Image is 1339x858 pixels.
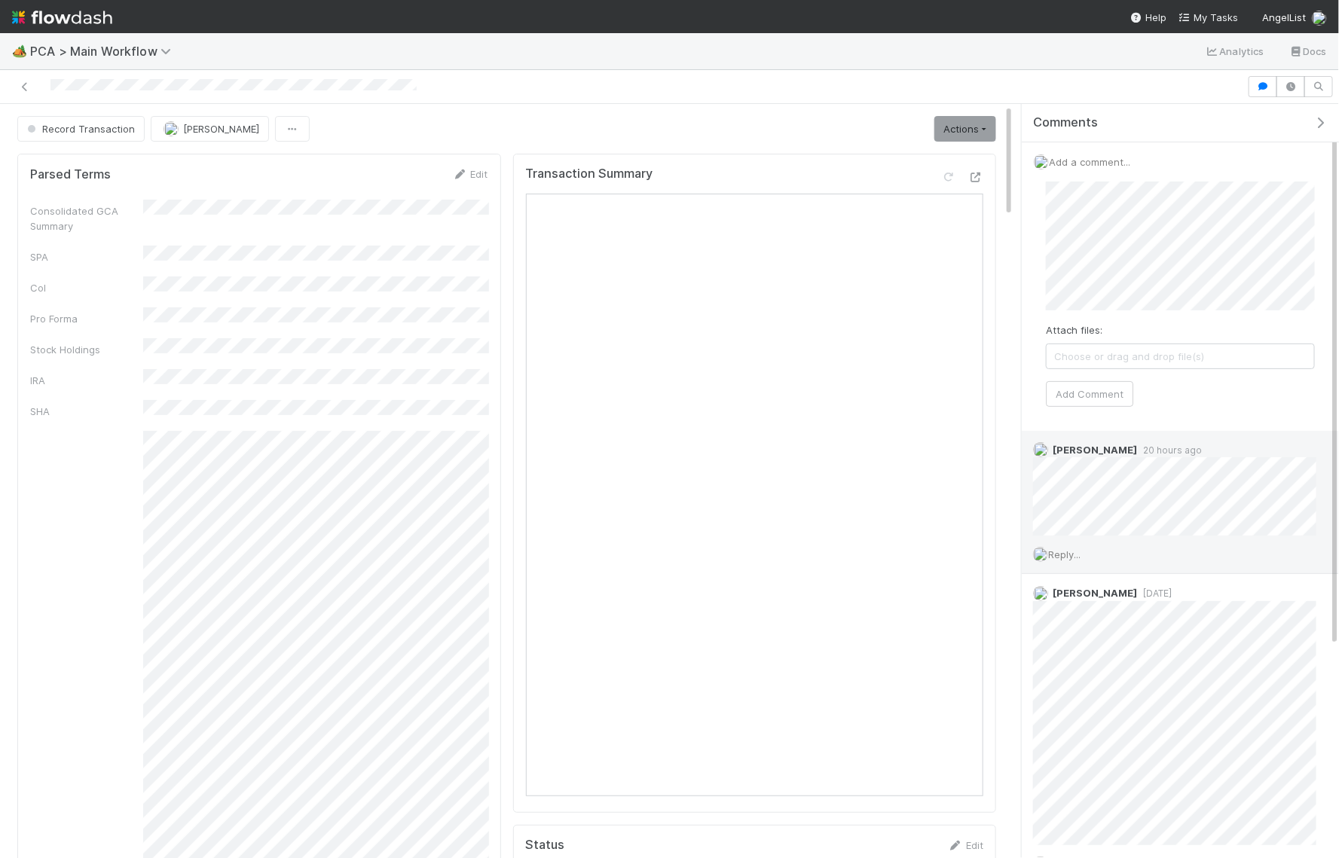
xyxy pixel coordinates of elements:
span: Add a comment... [1049,156,1130,168]
a: Docs [1289,42,1327,60]
div: Stock Holdings [30,342,143,357]
a: Actions [934,116,996,142]
span: Record Transaction [24,123,135,135]
span: [PERSON_NAME] [183,123,259,135]
button: Record Transaction [17,116,145,142]
div: Consolidated GCA Summary [30,203,143,234]
span: 🏕️ [12,44,27,57]
img: avatar_2de93f86-b6c7-4495-bfe2-fb093354a53c.png [1312,11,1327,26]
h5: Transaction Summary [526,166,653,182]
span: PCA > Main Workflow [30,44,179,59]
span: AngelList [1262,11,1306,23]
button: Add Comment [1046,381,1133,407]
img: avatar_d8fc9ee4-bd1b-4062-a2a8-84feb2d97839.png [164,121,179,136]
img: logo-inverted-e16ddd16eac7371096b0.svg [12,5,112,30]
h5: Parsed Terms [30,167,111,182]
span: My Tasks [1179,11,1238,23]
div: SHA [30,404,143,419]
span: [PERSON_NAME] [1053,587,1137,599]
a: Edit [453,168,488,180]
div: Help [1130,10,1166,25]
h5: Status [526,838,565,853]
span: [PERSON_NAME] [1053,444,1137,456]
span: Reply... [1048,548,1081,560]
span: Comments [1033,115,1098,130]
img: avatar_09723091-72f1-4609-a252-562f76d82c66.png [1033,586,1048,601]
a: Analytics [1205,42,1264,60]
button: [PERSON_NAME] [151,116,269,142]
div: CoI [30,280,143,295]
a: My Tasks [1179,10,1238,25]
label: Attach files: [1046,322,1102,337]
img: avatar_2de93f86-b6c7-4495-bfe2-fb093354a53c.png [1034,154,1049,169]
div: SPA [30,249,143,264]
img: avatar_cd4e5e5e-3003-49e5-bc76-fd776f359de9.png [1033,442,1048,457]
span: [DATE] [1137,588,1172,599]
img: avatar_2de93f86-b6c7-4495-bfe2-fb093354a53c.png [1033,547,1048,562]
div: Pro Forma [30,311,143,326]
span: Choose or drag and drop file(s) [1047,344,1314,368]
div: IRA [30,373,143,388]
a: Edit [948,839,983,851]
span: 20 hours ago [1137,444,1202,456]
